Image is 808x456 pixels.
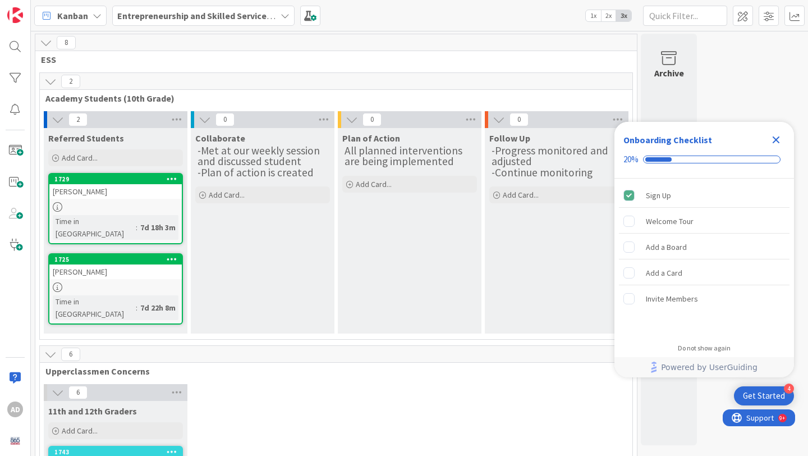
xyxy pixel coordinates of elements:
span: -Continue monitoring [492,166,593,179]
a: 1725[PERSON_NAME]Time in [GEOGRAPHIC_DATA]:7d 22h 8m [48,253,183,325]
div: Archive [654,66,684,80]
span: ESS [41,54,623,65]
a: Powered by UserGuiding [620,357,788,377]
span: 1x [586,10,601,21]
div: 7d 22h 8m [137,302,178,314]
span: Follow Up [489,133,530,144]
div: 4 [784,384,794,394]
div: Add a Card [646,266,682,280]
div: Time in [GEOGRAPHIC_DATA] [53,295,136,320]
div: Invite Members [646,292,698,305]
span: Referred Students [48,133,124,144]
div: 20% [623,154,639,165]
span: 6 [68,386,88,399]
span: : [136,302,137,314]
span: 2 [68,113,88,126]
div: Time in [GEOGRAPHIC_DATA] [53,215,136,240]
div: 1743 [54,448,182,456]
span: Add Card... [356,179,392,189]
span: Collaborate [195,133,245,144]
div: Checklist items [614,179,794,336]
span: Add Card... [62,426,98,436]
span: -Plan of action is created [198,166,314,179]
div: Sign Up is complete. [619,183,789,208]
span: -Progress monitored and adjusted [492,144,610,168]
span: Add Card... [503,190,539,200]
div: Invite Members is incomplete. [619,286,789,311]
span: Support [24,2,51,15]
div: Onboarding Checklist [623,133,712,147]
span: 8 [57,36,76,49]
a: 1729[PERSON_NAME]Time in [GEOGRAPHIC_DATA]:7d 18h 3m [48,173,183,244]
span: 2x [601,10,616,21]
span: 0 [215,113,235,126]
input: Quick Filter... [643,6,727,26]
div: Sign Up [646,189,671,202]
span: 6 [61,348,80,361]
div: 9+ [57,4,62,13]
div: Checklist Container [614,122,794,377]
div: 1725 [49,254,182,265]
span: 3x [616,10,631,21]
div: Add a Board [646,240,687,254]
div: 1725 [54,256,182,263]
span: Powered by UserGuiding [661,361,757,374]
span: Upperclassmen Concerns [45,366,618,377]
div: 1729 [54,175,182,183]
div: AD [7,402,23,417]
span: Add Card... [209,190,245,200]
span: 11th and 12th Graders [48,405,137,417]
div: 7d 18h 3m [137,221,178,234]
div: 1729 [49,174,182,184]
div: Open Get Started checklist, remaining modules: 4 [734,386,794,405]
b: Entrepreneurship and Skilled Services Interventions - [DATE]-[DATE] [117,10,392,21]
span: 0 [362,113,382,126]
div: 1725[PERSON_NAME] [49,254,182,279]
div: Close Checklist [767,131,785,149]
div: 1729[PERSON_NAME] [49,174,182,199]
span: -Met at our weekly session and discussed student [198,144,322,168]
div: Welcome Tour is incomplete. [619,209,789,234]
span: 0 [509,113,529,126]
span: : [136,221,137,234]
span: All planned interventions are being implemented [345,144,465,168]
span: Academy Students (10th Grade) [45,93,618,104]
span: Kanban [57,9,88,22]
span: Add Card... [62,153,98,163]
div: Add a Card is incomplete. [619,261,789,285]
div: [PERSON_NAME] [49,184,182,199]
div: Do not show again [678,344,731,353]
div: Add a Board is incomplete. [619,235,789,259]
div: Welcome Tour [646,215,694,228]
div: [PERSON_NAME] [49,265,182,279]
div: Footer [614,357,794,377]
img: avatar [7,433,23,449]
span: Plan of Action [342,133,400,144]
span: 2 [61,75,80,88]
div: Get Started [743,390,785,402]
img: Visit kanbanzone.com [7,7,23,23]
div: Checklist progress: 20% [623,154,785,165]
